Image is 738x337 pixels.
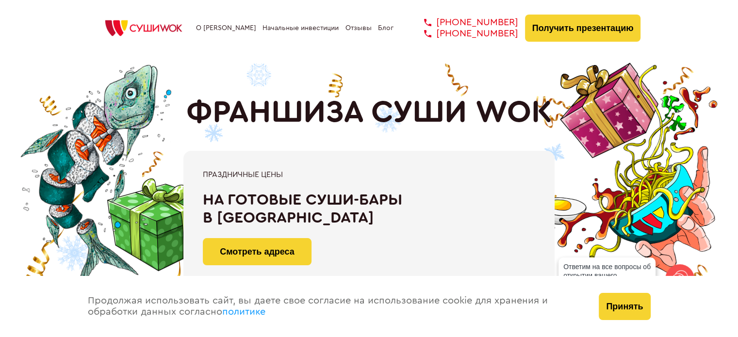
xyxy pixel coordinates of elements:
[222,307,265,317] a: политике
[558,257,656,293] div: Ответим на все вопросы об открытии вашего [PERSON_NAME]!
[410,28,518,39] a: [PHONE_NUMBER]
[410,17,518,28] a: [PHONE_NUMBER]
[186,95,552,130] h1: ФРАНШИЗА СУШИ WOK
[345,24,372,32] a: Отзывы
[378,24,394,32] a: Блог
[78,276,590,337] div: Продолжая использовать сайт, вы даете свое согласие на использование cookie для хранения и обрабо...
[203,238,312,265] a: Смотреть адреса
[98,17,190,39] img: СУШИWOK
[203,191,535,227] div: На готовые суши-бары в [GEOGRAPHIC_DATA]
[599,293,650,320] button: Принять
[203,170,535,179] div: Праздничные цены
[525,15,641,42] button: Получить презентацию
[262,24,339,32] a: Начальные инвестиции
[196,24,256,32] a: О [PERSON_NAME]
